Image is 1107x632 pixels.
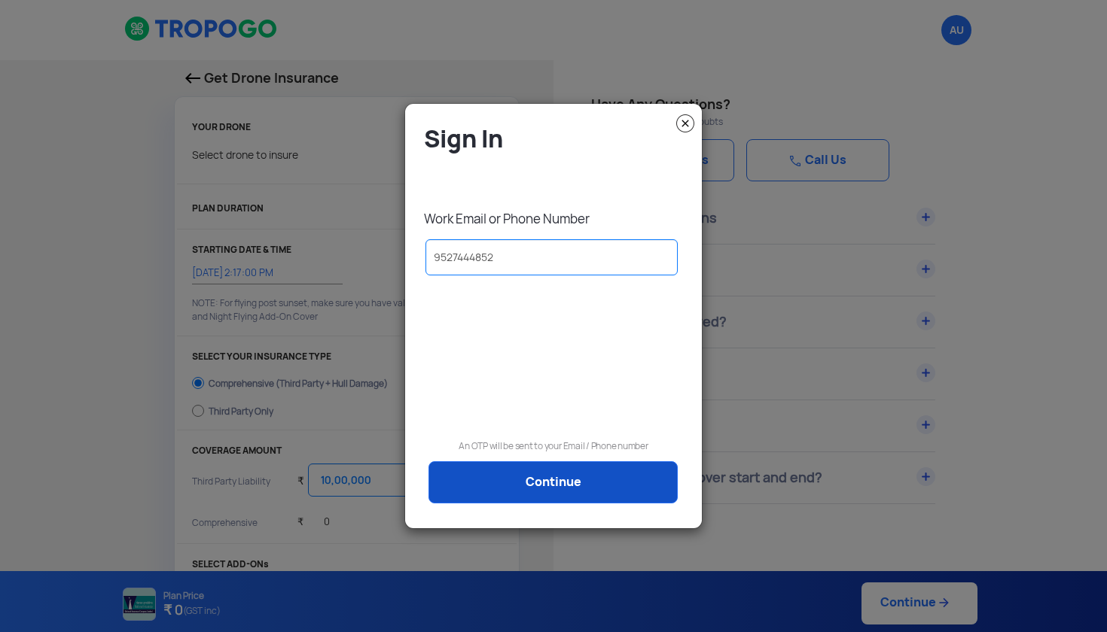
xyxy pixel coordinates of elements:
img: close [676,114,694,132]
p: An OTP will be sent to your Email / Phone number [416,439,691,454]
p: Work Email or Phone Number [424,211,691,227]
input: Your Email Id / Phone Number [425,239,678,275]
h4: Sign In [424,123,691,154]
a: Continue [428,461,678,503]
